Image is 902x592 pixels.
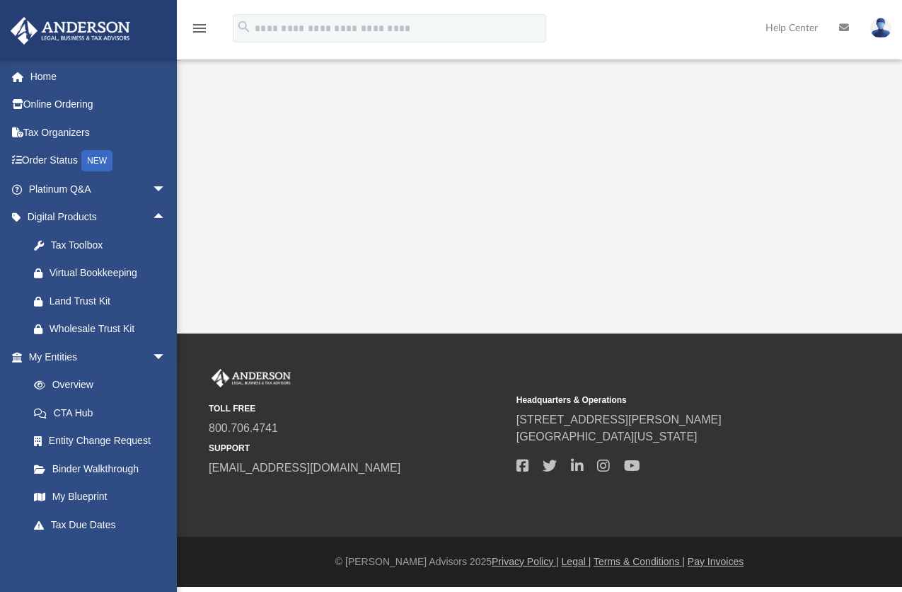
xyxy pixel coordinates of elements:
div: Virtual Bookkeeping [50,264,170,282]
a: 800.706.4741 [209,422,278,434]
a: Home [10,62,187,91]
div: Land Trust Kit [50,292,170,310]
img: Anderson Advisors Platinum Portal [6,17,134,45]
a: Terms & Conditions | [594,556,685,567]
a: Online Ordering [10,91,187,119]
div: Tax Toolbox [50,237,170,254]
a: Entity Change Request [20,427,187,455]
a: Binder Walkthrough [20,455,187,483]
a: Tax Due Dates [20,511,187,539]
a: Digital Productsarrow_drop_up [10,203,187,232]
a: Land Trust Kit [20,287,187,315]
i: menu [191,20,208,37]
a: Pay Invoices [688,556,744,567]
span: arrow_drop_down [152,539,180,568]
a: My Blueprint [20,483,180,511]
span: arrow_drop_down [152,343,180,372]
span: arrow_drop_up [152,203,180,232]
a: Tax Organizers [10,118,187,147]
img: Anderson Advisors Platinum Portal [209,369,294,387]
a: CTA Hub [20,399,187,427]
a: [GEOGRAPHIC_DATA][US_STATE] [516,431,698,443]
span: arrow_drop_down [152,175,180,204]
img: User Pic [870,18,891,38]
i: search [236,19,252,35]
a: Privacy Policy | [492,556,559,567]
small: TOLL FREE [209,402,507,415]
a: [EMAIL_ADDRESS][DOMAIN_NAME] [209,462,400,474]
a: My Anderson Teamarrow_drop_down [10,539,180,567]
a: Order StatusNEW [10,147,187,176]
a: Legal | [562,556,591,567]
div: © [PERSON_NAME] Advisors 2025 [177,554,902,569]
a: Wholesale Trust Kit [20,315,187,343]
a: My Entitiesarrow_drop_down [10,343,187,371]
small: Headquarters & Operations [516,394,814,406]
a: menu [191,27,208,37]
small: SUPPORT [209,442,507,455]
a: Platinum Q&Aarrow_drop_down [10,175,187,203]
div: Wholesale Trust Kit [50,320,170,338]
a: Virtual Bookkeeping [20,259,187,288]
a: [STREET_ADDRESS][PERSON_NAME] [516,414,722,426]
div: NEW [81,150,112,171]
a: Tax Toolbox [20,231,187,259]
a: Overview [20,371,187,399]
